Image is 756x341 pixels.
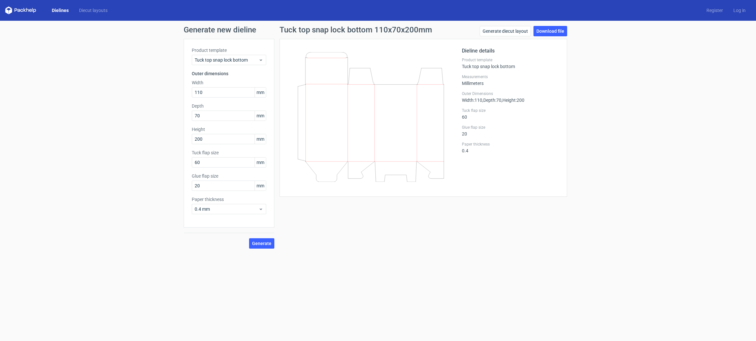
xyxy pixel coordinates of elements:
label: Paper thickness [462,142,559,147]
span: Width : 110 [462,98,482,103]
span: mm [255,88,266,97]
a: Generate diecut layout [480,26,531,36]
span: Generate [252,241,271,246]
a: Log in [728,7,751,14]
div: Millimeters [462,74,559,86]
h3: Outer dimensions [192,70,266,77]
a: Diecut layouts [74,7,113,14]
h1: Tuck top snap lock bottom 110x70x200mm [280,26,432,34]
span: , Height : 200 [501,98,524,103]
label: Glue flap size [462,125,559,130]
span: mm [255,134,266,144]
a: Dielines [47,7,74,14]
div: Tuck top snap lock bottom [462,57,559,69]
h2: Dieline details [462,47,559,55]
label: Outer Dimensions [462,91,559,96]
span: mm [255,158,266,167]
label: Tuck flap size [462,108,559,113]
label: Height [192,126,266,133]
button: Generate [249,238,274,249]
a: Download file [533,26,567,36]
label: Product template [192,47,266,53]
label: Width [192,79,266,86]
label: Product template [462,57,559,63]
span: mm [255,181,266,191]
span: mm [255,111,266,121]
label: Depth [192,103,266,109]
label: Glue flap size [192,173,266,179]
label: Paper thickness [192,196,266,203]
a: Register [701,7,728,14]
label: Tuck flap size [192,149,266,156]
div: 0.4 [462,142,559,153]
span: Tuck top snap lock bottom [195,57,258,63]
div: 20 [462,125,559,136]
span: , Depth : 70 [482,98,501,103]
h1: Generate new dieline [184,26,572,34]
label: Measurements [462,74,559,79]
span: 0.4 mm [195,206,258,212]
div: 60 [462,108,559,120]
